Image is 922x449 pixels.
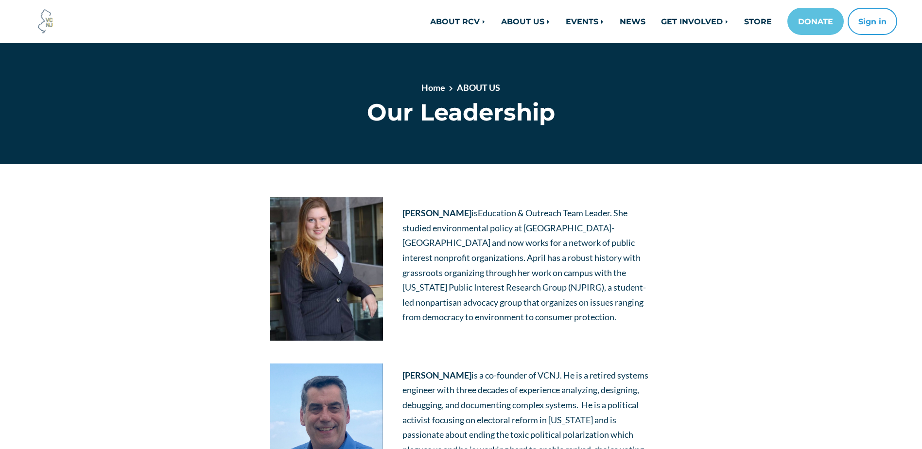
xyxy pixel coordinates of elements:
a: ABOUT US [493,12,558,31]
button: Sign in or sign up [848,8,897,35]
a: Home [421,82,445,93]
strong: [PERSON_NAME] [402,207,471,218]
span: is . She studied environmental policy at [GEOGRAPHIC_DATA]-[GEOGRAPHIC_DATA] and now works for a ... [402,207,646,322]
nav: Main navigation [253,8,897,35]
span: Education & Outreach Team Leader [478,207,610,218]
a: GET INVOLVED [653,12,736,31]
a: ABOUT RCV [422,12,493,31]
h1: Our Leadership [261,98,661,126]
nav: breadcrumb [295,81,626,98]
a: DONATE [787,8,844,35]
a: STORE [736,12,780,31]
img: Voter Choice NJ [33,8,59,35]
a: EVENTS [558,12,612,31]
a: ABOUT US [457,82,500,93]
a: NEWS [612,12,653,31]
strong: [PERSON_NAME] [402,370,471,380]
